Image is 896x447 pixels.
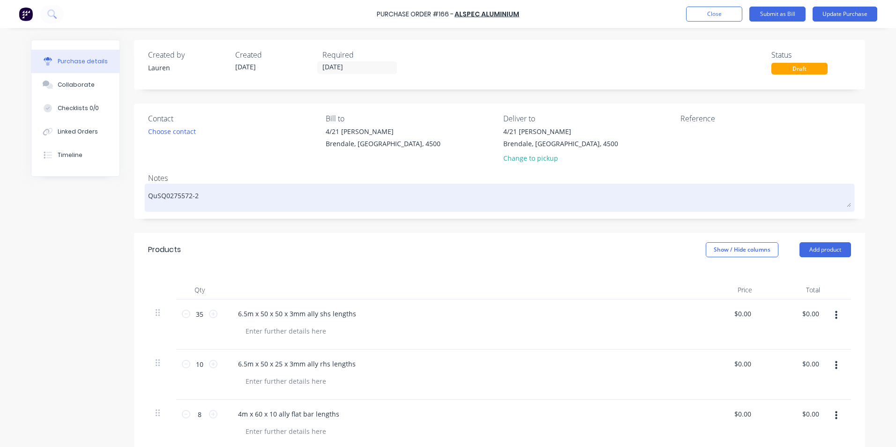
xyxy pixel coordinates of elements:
[58,151,82,159] div: Timeline
[31,143,119,167] button: Timeline
[148,172,851,184] div: Notes
[58,57,108,66] div: Purchase details
[455,9,519,19] a: Alspec Aluminium
[148,63,228,73] div: Lauren
[31,120,119,143] button: Linked Orders
[686,7,742,22] button: Close
[760,281,828,299] div: Total
[58,127,98,136] div: Linked Orders
[19,7,33,21] img: Factory
[322,49,402,60] div: Required
[503,113,674,124] div: Deliver to
[749,7,806,22] button: Submit as Bill
[692,281,760,299] div: Price
[326,127,441,136] div: 4/21 [PERSON_NAME]
[231,307,364,320] div: 6.5m x 50 x 50 x 3mm ally shs lengths
[503,153,618,163] div: Change to pickup
[771,63,828,74] div: Draft
[58,104,99,112] div: Checklists 0/0
[706,242,778,257] button: Show / Hide columns
[176,281,223,299] div: Qty
[31,50,119,73] button: Purchase details
[680,113,851,124] div: Reference
[813,7,877,22] button: Update Purchase
[377,9,454,19] div: Purchase Order #166 -
[235,49,315,60] div: Created
[799,242,851,257] button: Add product
[148,49,228,60] div: Created by
[148,244,181,255] div: Products
[326,113,496,124] div: Bill to
[231,357,363,371] div: 6.5m x 50 x 25 x 3mm ally rhs lengths
[31,73,119,97] button: Collaborate
[771,49,851,60] div: Status
[31,97,119,120] button: Checklists 0/0
[148,127,196,136] div: Choose contact
[503,127,618,136] div: 4/21 [PERSON_NAME]
[326,139,441,149] div: Brendale, [GEOGRAPHIC_DATA], 4500
[503,139,618,149] div: Brendale, [GEOGRAPHIC_DATA], 4500
[148,186,851,207] textarea: QSQ0275572-2
[231,407,347,421] div: 4m x 60 x 10 ally flat bar lengths
[148,113,319,124] div: Contact
[58,81,95,89] div: Collaborate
